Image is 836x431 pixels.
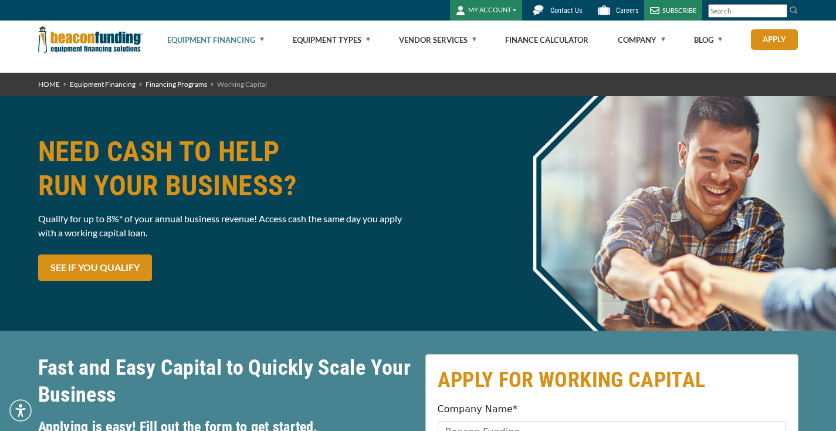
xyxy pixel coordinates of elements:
[145,80,207,89] a: Financing Programs
[38,135,411,203] h1: NEED CASH TO HELP
[616,6,638,15] span: Careers
[751,29,798,50] a: Apply
[38,80,60,89] a: HOME
[70,80,136,89] a: Equipment Financing
[708,4,787,18] input: Search
[38,212,411,240] p: Qualify for up to 8%* of your annual business revenue! Access cash the same day you apply with a ...
[789,5,798,15] img: Search
[293,21,370,59] a: Equipment Types
[505,21,588,59] a: Finance Calculator
[694,21,722,59] a: Blog
[38,254,152,281] a: SEE IF YOU QUALIFY
[38,169,411,203] span: RUN YOUR BUSINESS?
[550,6,582,15] span: Contact Us
[438,402,517,416] label: Company Name*
[438,366,786,393] h2: APPLY FOR WORKING CAPITAL
[399,21,476,59] a: Vendor Services
[775,6,784,16] a: Clear search text
[618,21,665,59] a: Company
[217,80,267,89] span: Working Capital
[38,354,411,408] h2: Fast and Easy Capital to Quickly Scale Your Business
[167,21,264,59] a: Equipment Financing
[38,21,143,59] img: Beacon Funding Corporation logo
